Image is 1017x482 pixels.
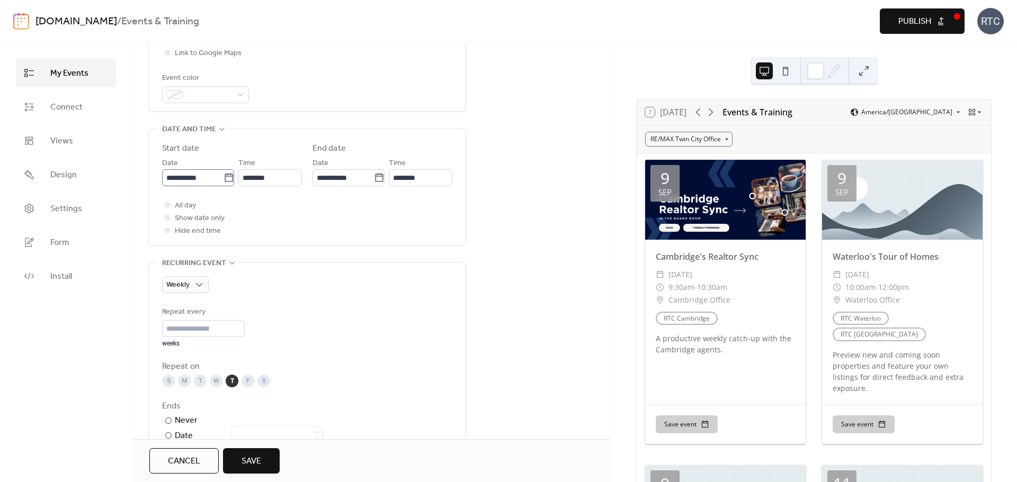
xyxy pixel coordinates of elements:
[175,212,225,225] span: Show date only
[178,375,191,387] div: M
[194,375,207,387] div: T
[645,333,806,355] div: A productive weekly catch-up with the Cambridge agents.
[845,281,876,294] span: 10:00am
[878,281,909,294] span: 12:00pm
[50,270,72,283] span: Install
[16,228,116,257] a: Form
[861,109,952,115] span: America/[GEOGRAPHIC_DATA]
[175,414,198,427] div: Never
[162,142,199,155] div: Start date
[313,142,346,155] div: End date
[162,123,216,136] span: Date and time
[168,455,200,468] span: Cancel
[658,188,672,196] div: Sep
[50,169,77,181] span: Design
[50,203,82,215] span: Settings
[661,170,670,186] div: 9
[833,415,895,433] button: Save event
[162,72,247,85] div: Event color
[645,250,806,263] div: Cambridge's Realtor Sync
[876,281,878,294] span: -
[833,294,841,306] div: ​
[162,375,175,387] div: S
[16,126,116,155] a: Views
[226,375,238,387] div: T
[238,157,255,170] span: Time
[162,257,226,270] span: Recurring event
[722,106,792,119] div: Events & Training
[149,448,219,474] button: Cancel
[16,194,116,223] a: Settings
[257,375,270,387] div: S
[166,278,190,292] span: Weekly
[35,12,117,32] a: [DOMAIN_NAME]
[50,101,83,114] span: Connect
[223,448,280,474] button: Save
[16,59,116,87] a: My Events
[175,429,324,443] div: Date
[668,268,692,281] span: [DATE]
[16,262,116,290] a: Install
[50,135,73,148] span: Views
[822,349,983,394] div: Preview new and coming soon properties and feature your own listings for direct feedback and extr...
[668,294,730,306] span: Cambridge Office
[16,160,116,189] a: Design
[845,294,900,306] span: Waterloo Office
[50,237,69,249] span: Form
[162,306,243,319] div: Repeat every
[837,170,846,186] div: 9
[845,268,869,281] span: [DATE]
[162,400,450,413] div: Ends
[668,281,694,294] span: 9:30am
[162,339,245,348] div: weeks
[175,47,242,60] span: Link to Google Maps
[656,294,664,306] div: ​
[694,281,697,294] span: -
[13,13,29,30] img: logo
[656,268,664,281] div: ​
[898,15,931,28] span: Publish
[210,375,222,387] div: W
[175,199,196,212] span: All day
[242,455,261,468] span: Save
[880,8,965,34] button: Publish
[16,93,116,121] a: Connect
[162,360,450,373] div: Repeat on
[833,281,841,294] div: ​
[697,281,727,294] span: 10:30am
[50,67,88,80] span: My Events
[822,250,983,263] div: Waterloo's Tour of Homes
[117,12,121,32] b: /
[833,268,841,281] div: ​
[389,157,406,170] span: Time
[656,281,664,294] div: ​
[313,157,328,170] span: Date
[121,12,199,32] b: Events & Training
[175,225,221,238] span: Hide end time
[835,188,849,196] div: Sep
[977,8,1004,34] div: RTC
[162,157,178,170] span: Date
[242,375,254,387] div: F
[656,415,718,433] button: Save event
